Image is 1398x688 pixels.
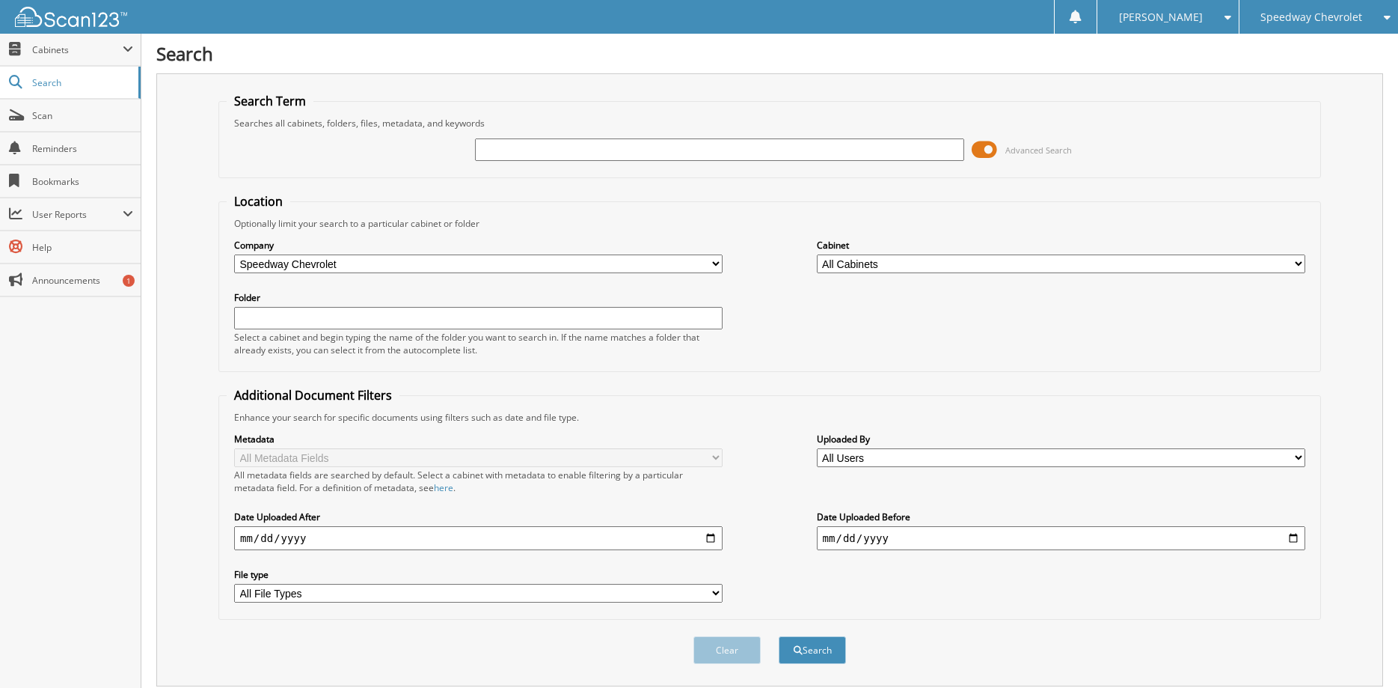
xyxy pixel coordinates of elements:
legend: Location [227,193,290,210]
label: Date Uploaded After [234,511,723,523]
button: Clear [693,636,761,664]
label: File type [234,568,723,581]
span: Bookmarks [32,175,133,188]
legend: Additional Document Filters [227,387,399,404]
h1: Search [156,41,1383,66]
div: Searches all cabinets, folders, files, metadata, and keywords [227,117,1313,130]
span: User Reports [32,208,123,221]
input: end [817,526,1305,550]
label: Cabinet [817,239,1305,252]
span: Search [32,76,131,89]
label: Company [234,239,723,252]
a: here [434,481,453,494]
label: Date Uploaded Before [817,511,1305,523]
span: Cabinets [32,43,123,56]
span: Help [32,241,133,254]
img: scan123-logo-white.svg [15,7,127,27]
label: Metadata [234,433,723,445]
span: Reminders [32,142,133,155]
div: Select a cabinet and begin typing the name of the folder you want to search in. If the name match... [234,331,723,356]
span: [PERSON_NAME] [1119,13,1203,22]
span: Advanced Search [1005,144,1072,156]
span: Speedway Chevrolet [1260,13,1362,22]
div: Enhance your search for specific documents using filters such as date and file type. [227,411,1313,424]
input: start [234,526,723,550]
span: Scan [32,109,133,122]
legend: Search Term [227,93,313,109]
label: Uploaded By [817,433,1305,445]
label: Folder [234,291,723,304]
button: Search [779,636,846,664]
div: All metadata fields are searched by default. Select a cabinet with metadata to enable filtering b... [234,469,723,494]
div: Optionally limit your search to a particular cabinet or folder [227,217,1313,230]
div: 1 [123,275,135,287]
span: Announcements [32,274,133,287]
